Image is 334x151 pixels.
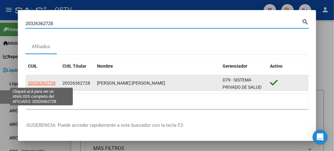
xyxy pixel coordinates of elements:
div: 1 total [25,93,309,109]
span: Gerenciador [223,64,247,69]
p: -SUGERENCIA: Puede acceder rapidamente a este buscador con la tecla F2- [25,122,309,129]
datatable-header-cell: Nombre [94,59,220,73]
datatable-header-cell: CUIL Titular [60,59,94,73]
datatable-header-cell: CUIL [25,59,60,73]
span: 20326362728 [62,81,90,86]
span: CUIL Titular [62,64,86,69]
span: D79 - SISTEMA PRIVADO DE SALUD S.A (Medicenter) [223,77,261,97]
mat-icon: search [302,18,309,25]
div: Open Intercom Messenger [313,130,328,145]
div: [PERSON_NAME] [PERSON_NAME] [97,80,218,87]
datatable-header-cell: Gerenciador [220,59,267,73]
div: Afiliados [32,43,51,50]
span: 20326362728 [28,81,56,86]
span: Nombre [97,64,113,69]
span: Activo [270,64,283,69]
span: CUIL [28,64,37,69]
datatable-header-cell: Activo [267,59,309,73]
